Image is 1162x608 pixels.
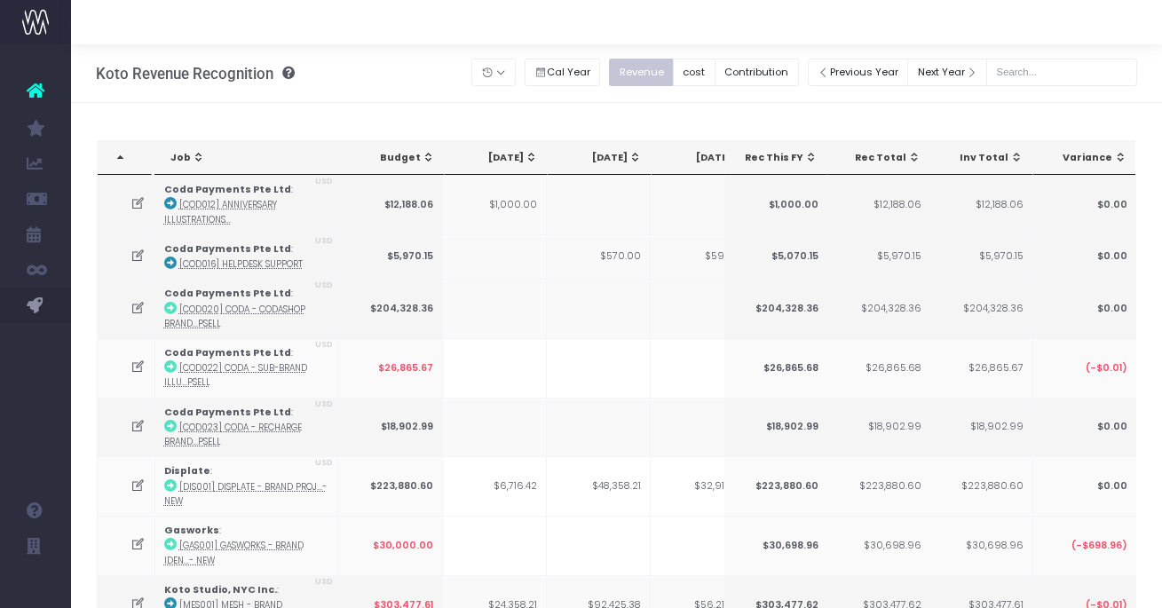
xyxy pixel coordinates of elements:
div: Small button group [525,54,610,91]
td: $223,880.60 [826,456,930,516]
td: $223,880.60 [339,456,443,516]
div: [DATE] [461,151,539,165]
td: $204,328.36 [826,279,930,338]
td: : [155,456,339,516]
td: $18,902.99 [929,398,1032,457]
td: $30,698.96 [826,516,930,575]
th: Inv Total: activate to sort column ascending [929,141,1033,175]
abbr: [DIS001] Displate - Brand Project - Brand - New [164,481,327,507]
td: $597.02 [651,234,755,279]
td: $30,698.96 [723,516,827,575]
div: Job [170,151,334,165]
td: $30,000.00 [339,516,443,575]
strong: Koto Studio, NYC Inc. [164,583,277,596]
td: $5,070.15 [723,234,827,279]
span: (-$698.96) [1071,539,1126,553]
td: $0.00 [1032,175,1136,234]
div: Inv Total [945,151,1024,165]
td: $5,970.15 [929,234,1032,279]
th: May 25: activate to sort column ascending [548,141,652,175]
abbr: [COD016] Helpdesk Support [179,258,303,270]
strong: Coda Payments Pte Ltd [164,287,291,300]
td: $0.00 [1032,398,1136,457]
td: $26,865.68 [723,338,827,398]
div: Variance [1049,151,1127,165]
td: : [155,175,339,234]
button: Contribution [715,59,799,86]
td: $26,865.67 [339,338,443,398]
button: Cal Year [525,59,601,86]
th: Rec Total: activate to sort column ascending [827,141,931,175]
td: $12,188.06 [929,175,1032,234]
div: Rec This FY [740,151,818,165]
abbr: [COD020] Coda - Codashop Brand - Brand - Upsell [164,304,305,329]
button: Previous Year [808,59,909,86]
span: USD [315,176,333,188]
td: $6,716.42 [443,456,547,516]
th: Variance: activate to sort column ascending [1033,141,1137,175]
th: Jun 25: activate to sort column ascending [652,141,755,175]
td: : [155,338,339,398]
span: (-$0.01) [1085,361,1126,375]
td: $30,698.96 [929,516,1032,575]
td: $223,880.60 [723,456,827,516]
abbr: [COD022] Coda - Sub-Brand Illustrations - Brand - Upsell [164,362,307,388]
td: $0.00 [1032,234,1136,279]
strong: Coda Payments Pte Ltd [164,346,291,359]
strong: Coda Payments Pte Ltd [164,406,291,419]
td: $26,865.67 [929,338,1032,398]
strong: Coda Payments Pte Ltd [164,242,291,256]
td: $1,000.00 [443,175,547,234]
td: $204,328.36 [929,279,1032,338]
abbr: [COD012] Anniversary Illustrations [164,199,277,225]
td: $0.00 [1032,279,1136,338]
td: $12,188.06 [826,175,930,234]
abbr: [GAS001] Gasworks - Brand Identity - Brand - New [164,540,304,565]
strong: Gasworks [164,524,219,537]
td: : [155,279,339,338]
td: : [155,234,339,279]
strong: Displate [164,464,210,478]
th: Apr 25: activate to sort column ascending [445,141,549,175]
td: $18,902.99 [723,398,827,457]
h3: Koto Revenue Recognition [96,65,295,83]
td: : [155,516,339,575]
button: Next Year [907,59,987,86]
span: USD [315,280,333,292]
td: $1,000.00 [723,175,827,234]
th: Budget: activate to sort column ascending [341,141,445,175]
button: cost [673,59,715,86]
td: $18,902.99 [339,398,443,457]
td: $18,902.99 [826,398,930,457]
strong: Coda Payments Pte Ltd [164,183,291,196]
div: [DATE] [668,151,746,165]
th: Rec This FY: activate to sort column ascending [724,141,828,175]
img: images/default_profile_image.png [22,572,49,599]
span: USD [315,399,333,411]
div: Small button group [609,54,807,91]
td: $5,970.15 [339,234,443,279]
th: : activate to sort column descending [98,141,152,175]
span: USD [315,235,333,248]
abbr: [COD023] Coda - Recharge Brand Architecture - Brand - Upsell [164,422,302,447]
div: Rec Total [843,151,921,165]
td: $204,328.36 [339,279,443,338]
div: Budget [357,151,435,165]
td: $26,865.68 [826,338,930,398]
td: $12,188.06 [339,175,443,234]
span: USD [315,339,333,351]
div: [DATE] [564,151,642,165]
td: $48,358.21 [547,456,651,516]
td: $32,910.45 [651,456,755,516]
td: $204,328.36 [723,279,827,338]
td: : [155,398,339,457]
td: $0.00 [1032,456,1136,516]
input: Search... [986,59,1137,86]
button: Revenue [609,59,674,86]
th: Job: activate to sort column ascending [154,141,344,175]
td: $223,880.60 [929,456,1032,516]
td: $570.00 [547,234,651,279]
span: USD [315,457,333,470]
span: USD [315,576,333,588]
td: $5,970.15 [826,234,930,279]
